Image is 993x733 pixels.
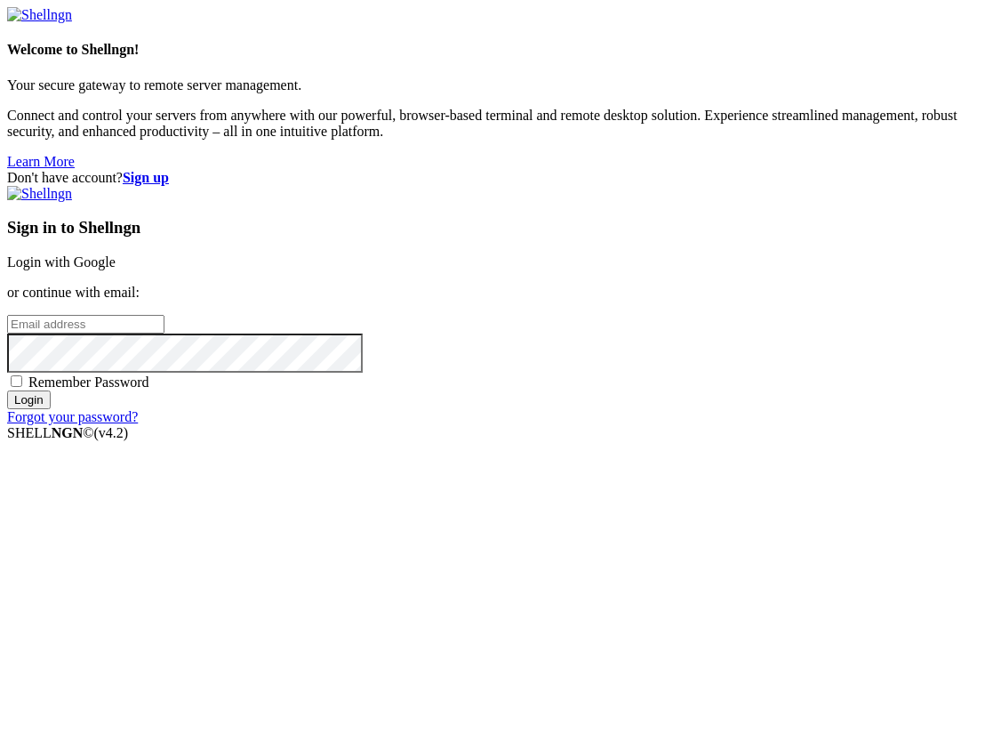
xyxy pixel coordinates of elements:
[7,170,986,186] div: Don't have account?
[7,425,128,440] span: SHELL ©
[123,170,169,185] a: Sign up
[7,186,72,202] img: Shellngn
[7,42,986,58] h4: Welcome to Shellngn!
[7,108,986,140] p: Connect and control your servers from anywhere with our powerful, browser-based terminal and remo...
[94,425,129,440] span: 4.2.0
[7,409,138,424] a: Forgot your password?
[7,77,986,93] p: Your secure gateway to remote server management.
[7,218,986,238] h3: Sign in to Shellngn
[11,375,22,387] input: Remember Password
[7,7,72,23] img: Shellngn
[52,425,84,440] b: NGN
[7,154,75,169] a: Learn More
[7,254,116,270] a: Login with Google
[7,391,51,409] input: Login
[28,375,149,390] span: Remember Password
[7,285,986,301] p: or continue with email:
[7,315,164,334] input: Email address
